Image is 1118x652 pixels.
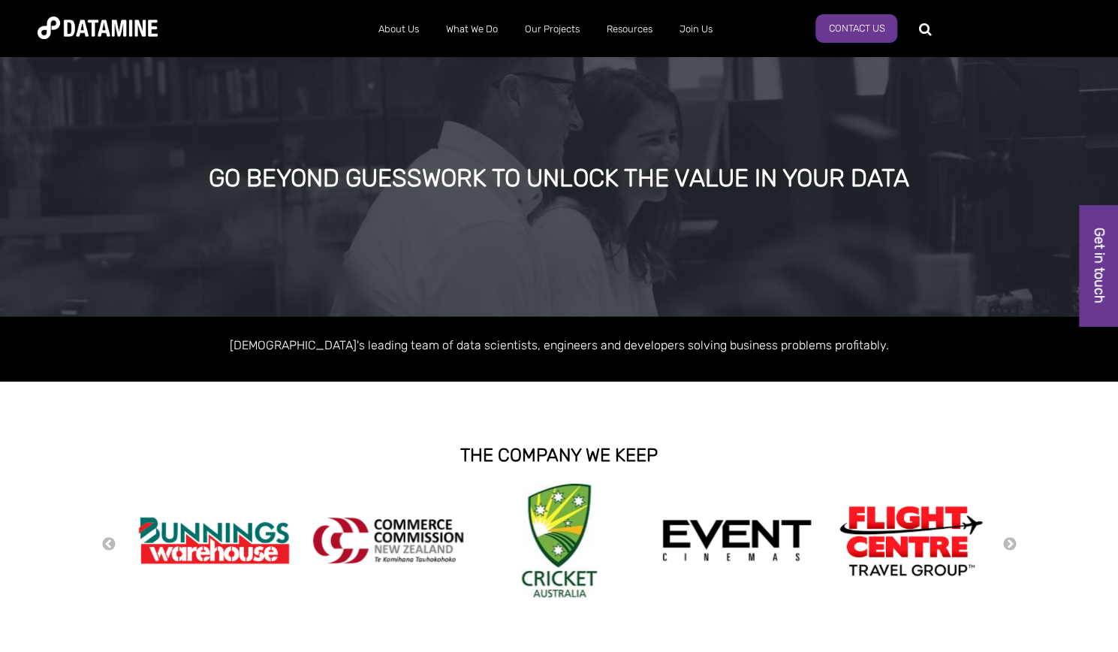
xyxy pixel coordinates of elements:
[666,10,726,49] a: Join Us
[511,10,593,49] a: Our Projects
[661,519,812,563] img: event cinemas
[522,484,597,597] img: Cricket Australia
[836,502,986,579] img: Flight Centre
[313,518,463,563] img: commercecommission
[1080,205,1118,326] a: Get in touch
[460,445,658,466] strong: THE COMPANY WE KEEP
[1002,536,1017,553] button: Next
[365,10,432,49] a: About Us
[432,10,511,49] a: What We Do
[131,165,987,192] div: GO BEYOND GUESSWORK TO UNLOCK THE VALUE IN YOUR DATA
[101,536,116,553] button: Previous
[38,17,158,39] img: Datamine
[139,512,289,569] img: Bunnings Warehouse
[131,335,987,355] p: [DEMOGRAPHIC_DATA]'s leading team of data scientists, engineers and developers solving business p...
[815,14,897,43] a: Contact Us
[593,10,666,49] a: Resources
